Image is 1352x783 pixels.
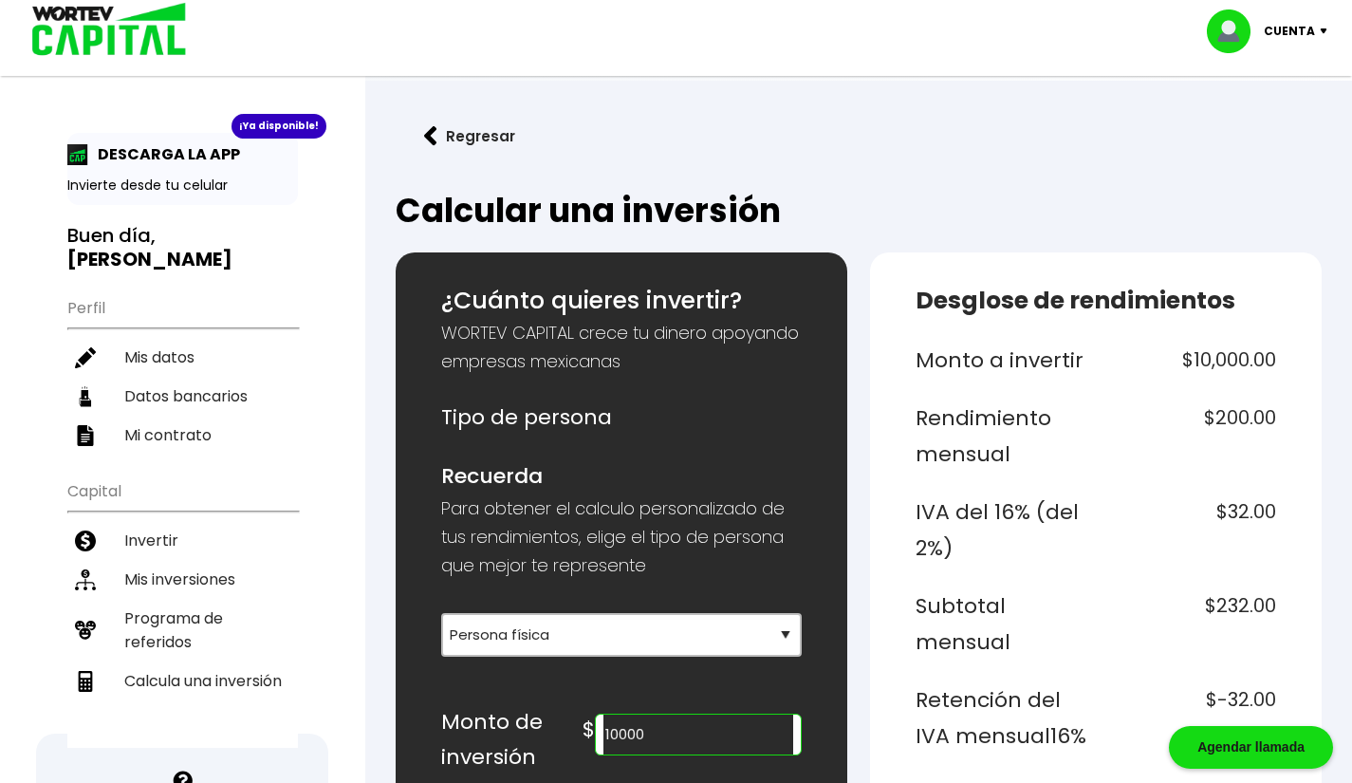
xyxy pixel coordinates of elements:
[1315,28,1341,34] img: icon-down
[75,531,96,551] img: invertir-icon.b3b967d7.svg
[396,111,1322,161] a: flecha izquierdaRegresar
[1207,9,1264,53] img: profile-image
[1103,588,1276,660] h6: $232.00
[67,144,88,165] img: app-icon
[67,470,298,748] ul: Capital
[1103,682,1276,754] h6: $-32.00
[916,682,1088,754] h6: Retención del IVA mensual 16%
[916,401,1088,472] h6: Rendimiento mensual
[88,142,240,166] p: DESCARGA LA APP
[441,400,802,436] h6: Tipo de persona
[583,712,595,748] h6: $
[1103,494,1276,566] h6: $32.00
[75,386,96,407] img: datos-icon.10cf9172.svg
[67,521,298,560] a: Invertir
[75,569,96,590] img: inversiones-icon.6695dc30.svg
[424,126,437,146] img: flecha izquierda
[916,588,1088,660] h6: Subtotal mensual
[1103,401,1276,472] h6: $200.00
[441,458,802,494] h6: Recuerda
[75,620,96,641] img: recomiendanos-icon.9b8e9327.svg
[67,377,298,416] a: Datos bancarios
[67,338,298,377] a: Mis datos
[67,224,298,271] h3: Buen día,
[916,283,1276,319] h5: Desglose de rendimientos
[441,319,802,376] p: WORTEV CAPITAL crece tu dinero apoyando empresas mexicanas
[67,416,298,455] a: Mi contrato
[1169,726,1333,769] div: Agendar llamada
[441,283,802,319] h5: ¿Cuánto quieres invertir?
[1264,17,1315,46] p: Cuenta
[67,662,298,700] a: Calcula una inversión
[67,560,298,599] a: Mis inversiones
[75,425,96,446] img: contrato-icon.f2db500c.svg
[916,343,1088,379] h6: Monto a invertir
[67,246,232,272] b: [PERSON_NAME]
[396,111,544,161] button: Regresar
[441,704,583,775] h6: Monto de inversión
[67,599,298,662] a: Programa de referidos
[75,671,96,692] img: calculadora-icon.17d418c4.svg
[75,347,96,368] img: editar-icon.952d3147.svg
[441,494,802,580] p: Para obtener el calculo personalizado de tus rendimientos, elige el tipo de persona que mejor te ...
[916,494,1088,566] h6: IVA del 16% (del 2%)
[232,114,326,139] div: ¡Ya disponible!
[67,287,298,455] ul: Perfil
[396,192,1322,230] h2: Calcular una inversión
[67,176,298,196] p: Invierte desde tu celular
[1103,343,1276,379] h6: $10,000.00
